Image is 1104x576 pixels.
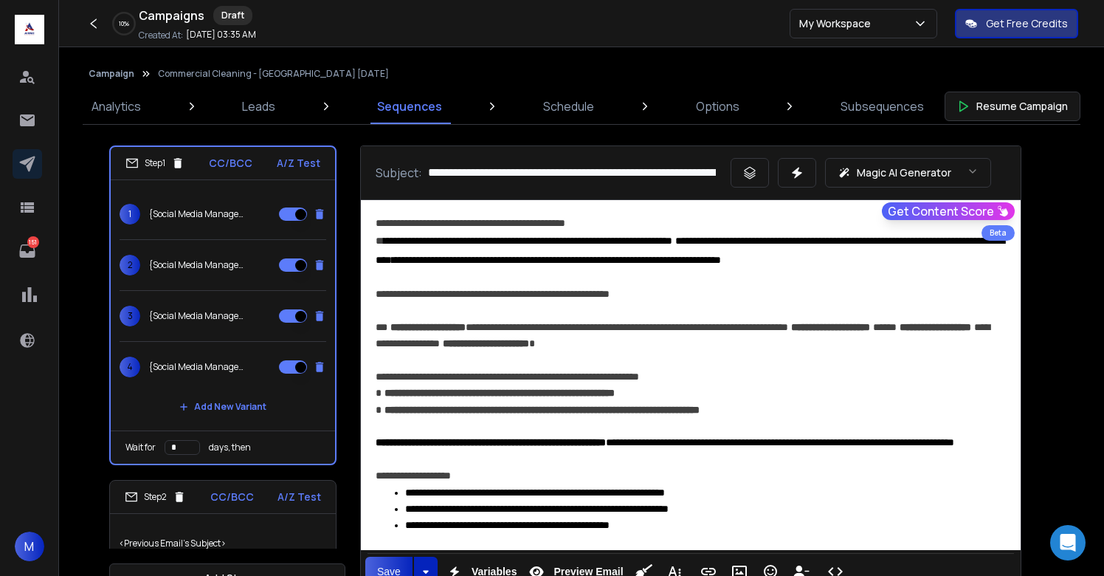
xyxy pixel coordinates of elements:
p: {Social Media Management - {{firstName}} | Social Media Needs - {{firstName}} | Prices and Packag... [149,310,244,322]
p: {Social Media Management - {{firstName}} | Social Media Needs - {{firstName}} | Prices and Packag... [149,361,244,373]
p: CC/BCC [210,490,254,504]
button: Resume Campaign [945,92,1080,121]
span: 2 [120,255,140,275]
div: Beta [981,225,1015,241]
span: 1 [120,204,140,224]
p: Created At: [139,30,183,41]
button: M [15,532,44,561]
p: {Social Media Management - {{firstName}} | Social Media Needs - {{firstName}} | Prices and Packag... [149,259,244,271]
a: Options [687,89,748,124]
p: 10 % [119,19,129,28]
button: Get Free Credits [955,9,1078,38]
div: Draft [213,6,252,25]
p: A/Z Test [277,156,320,171]
p: CC/BCC [209,156,252,171]
a: Sequences [368,89,451,124]
p: Leads [242,97,275,115]
a: Analytics [83,89,150,124]
p: Analytics [92,97,141,115]
button: Get Content Score [882,202,1015,220]
p: <Previous Email's Subject> [119,523,327,564]
p: {Social Media Management - {{firstName}} | Social Media Needs - {{firstName}} | Prices and Packag... [149,208,244,220]
p: 151 [27,236,39,248]
p: Schedule [543,97,594,115]
a: Leads [233,89,284,124]
li: Step1CC/BCCA/Z Test1{Social Media Management - {{firstName}} | Social Media Needs - {{firstName}}... [109,145,337,465]
p: Commercial Cleaning - [GEOGRAPHIC_DATA] [DATE] [158,68,389,80]
button: Add New Variant [168,392,278,422]
div: Step 1 [125,157,184,170]
p: Sequences [377,97,442,115]
button: Campaign [89,68,134,80]
p: Wait for [125,442,156,453]
a: Schedule [534,89,603,124]
p: Subsequences [841,97,924,115]
h1: Campaigns [139,7,204,24]
button: Magic AI Generator [825,158,991,188]
p: Magic AI Generator [857,165,951,180]
span: 3 [120,306,140,326]
p: days, then [209,442,251,453]
div: Step 2 [125,490,186,504]
p: [DATE] 03:35 AM [186,29,256,41]
a: Subsequences [832,89,933,124]
p: My Workspace [799,16,877,31]
p: Subject: [376,164,422,182]
p: Options [696,97,739,115]
div: Open Intercom Messenger [1050,525,1086,560]
img: logo [15,15,44,44]
p: Get Free Credits [986,16,1068,31]
span: 4 [120,357,140,377]
a: 151 [13,236,42,266]
p: A/Z Test [277,490,321,504]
